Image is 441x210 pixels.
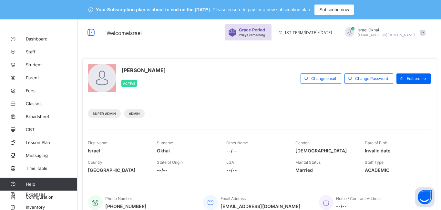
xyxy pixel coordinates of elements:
[93,112,116,116] span: Super Admin
[26,36,77,41] span: Dashboard
[213,7,312,12] span: Please ensure to pay for a new subscription plan.
[26,75,77,80] span: Parent
[26,194,77,200] span: Configuration
[26,182,77,187] span: Help
[226,167,286,173] span: --/--
[105,196,132,201] span: Phone Number
[26,153,77,158] span: Messaging
[26,114,77,119] span: Broadsheet
[157,160,183,165] span: State of Origin
[355,76,388,81] span: Change Password
[295,140,309,145] span: Gender
[26,127,77,132] span: CBT
[336,204,381,209] span: --/--
[121,67,166,73] span: [PERSON_NAME]
[88,148,147,153] span: Israel
[336,196,381,201] span: Home / Contract Address
[123,82,135,85] span: Active
[221,196,246,201] span: Email Address
[26,62,77,67] span: Student
[228,28,236,37] img: sticker-purple.71386a28dfed39d6af7621340158ba97.svg
[278,30,332,35] span: session/term information
[96,7,211,12] span: Your Subscription plan is about to end on the [DATE].
[107,30,142,36] span: Welcome Israel
[105,204,147,209] span: [PHONE_NUMBER]
[26,140,77,145] span: Lesson Plan
[295,160,321,165] span: Marital Status
[358,33,415,37] span: [EMAIL_ADDRESS][DOMAIN_NAME]
[365,140,387,145] span: Date of Birth
[226,148,286,153] span: --/--
[88,160,102,165] span: Country
[338,27,429,38] div: IsraelOkhai
[415,187,435,207] button: Open asap
[226,160,234,165] span: LGA
[295,148,355,153] span: [DEMOGRAPHIC_DATA]
[295,167,355,173] span: Married
[88,140,107,145] span: First Name
[26,204,77,210] span: Inventory
[157,140,173,145] span: Surname
[157,167,216,173] span: --/--
[407,76,426,81] span: Edit profile
[358,28,415,32] span: Israel Okhai
[319,7,349,12] span: Subscribe now
[88,167,147,173] span: [GEOGRAPHIC_DATA]
[226,140,248,145] span: Other Name
[26,101,77,106] span: Classes
[129,112,140,116] span: Admin
[221,204,301,209] span: [EMAIL_ADDRESS][DOMAIN_NAME]
[365,167,424,173] span: ACADEMIC
[26,49,77,54] span: Staff
[157,148,216,153] span: Okhai
[239,28,265,32] span: Grace Period
[365,160,384,165] span: Staff Type
[311,76,336,81] span: Change email
[239,33,265,37] span: 2 days remaining
[26,166,77,171] span: Time Table
[26,88,77,93] span: Fees
[365,148,424,153] span: Invalid date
